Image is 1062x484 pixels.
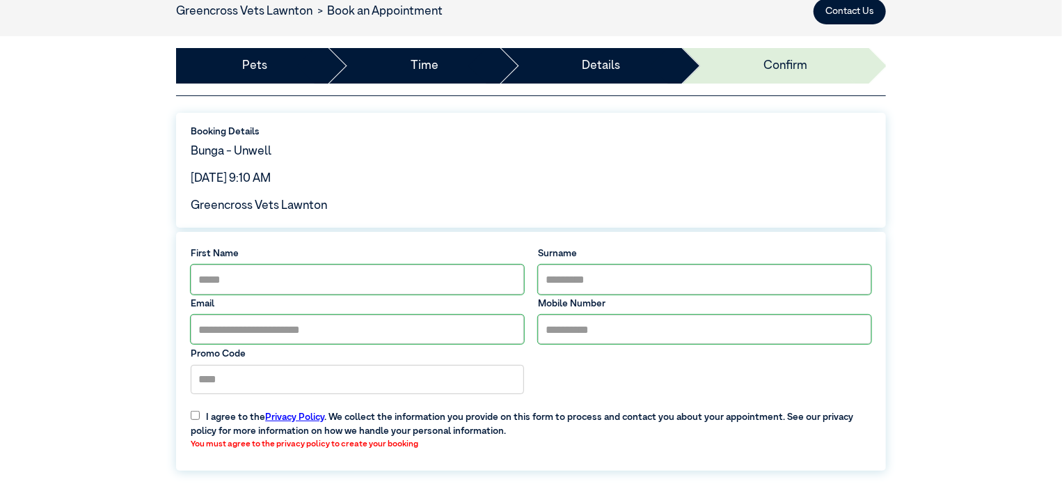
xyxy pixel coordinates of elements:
label: Surname [538,247,871,260]
li: Book an Appointment [312,3,443,21]
a: Details [582,57,620,75]
label: Booking Details [191,125,871,139]
a: Privacy Policy [265,412,324,422]
label: Mobile Number [538,297,871,311]
nav: breadcrumb [176,3,443,21]
input: I agree to thePrivacy Policy. We collect the information you provide on this form to process and ... [191,411,200,420]
a: Pets [242,57,267,75]
label: You must agree to the privacy policy to create your booking [191,438,871,451]
span: Bunga - Unwell [191,146,271,157]
a: Time [411,57,438,75]
span: [DATE] 9:10 AM [191,173,271,185]
label: Promo Code [191,347,524,361]
span: Greencross Vets Lawnton [191,200,327,212]
label: Email [191,297,524,311]
a: Greencross Vets Lawnton [176,6,312,17]
label: I agree to the . We collect the information you provide on this form to process and contact you a... [184,400,878,455]
label: First Name [191,247,524,260]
